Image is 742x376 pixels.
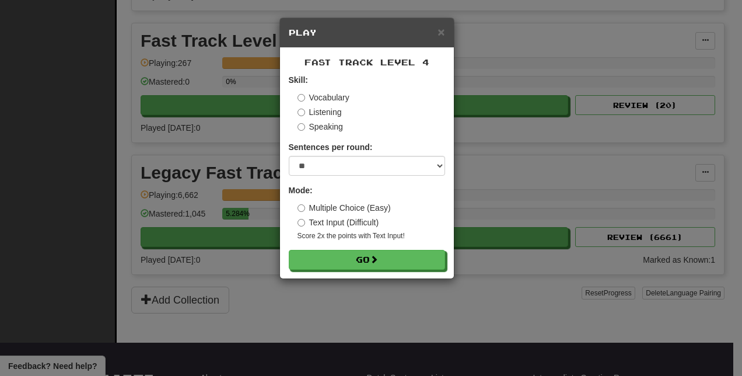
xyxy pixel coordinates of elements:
[289,141,373,153] label: Sentences per round:
[437,26,444,38] button: Close
[297,94,305,102] input: Vocabulary
[289,250,445,270] button: Go
[289,27,445,39] h5: Play
[297,123,305,131] input: Speaking
[289,75,308,85] strong: Skill:
[297,92,349,103] label: Vocabulary
[297,231,445,241] small: Score 2x the points with Text Input !
[297,109,305,116] input: Listening
[297,217,379,228] label: Text Input (Difficult)
[304,57,429,67] span: Fast Track Level 4
[297,106,342,118] label: Listening
[297,202,391,214] label: Multiple Choice (Easy)
[289,186,313,195] strong: Mode:
[297,204,305,212] input: Multiple Choice (Easy)
[297,121,343,133] label: Speaking
[437,25,444,39] span: ×
[297,219,305,227] input: Text Input (Difficult)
